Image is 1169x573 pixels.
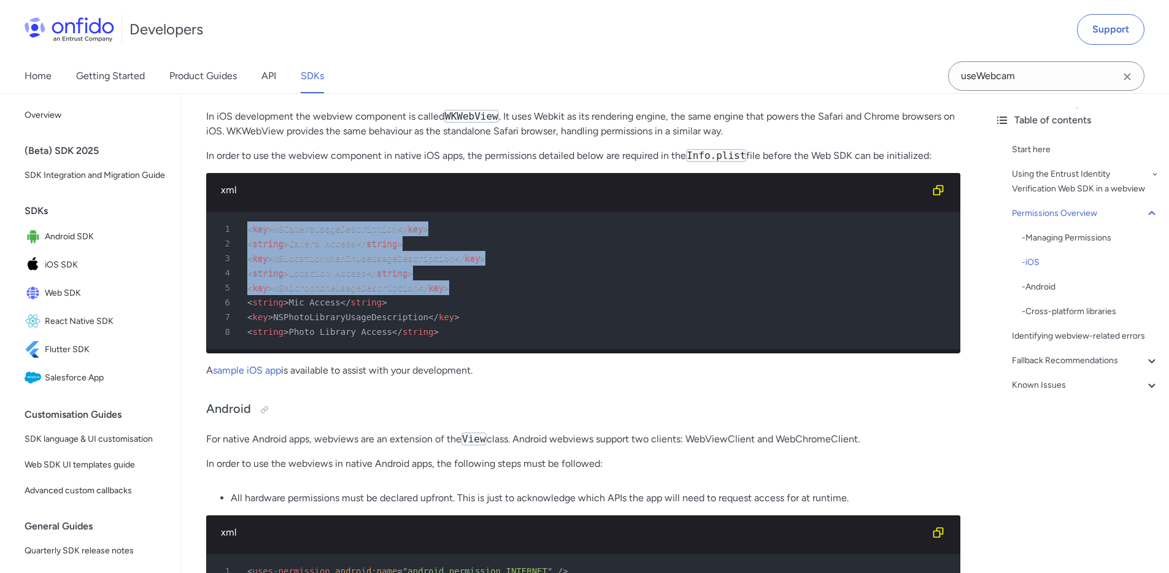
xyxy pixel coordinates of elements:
a: SDK language & UI customisation [20,427,171,452]
span: 3 [211,251,239,266]
span: 8 [211,325,239,339]
span: string [351,298,382,307]
span: string [252,268,284,278]
span: > [284,268,288,278]
span: Advanced custom callbacks [25,483,166,498]
span: NSPhotoLibraryUsageDescription [273,312,428,322]
span: key [465,253,480,263]
div: - Android [1022,280,1159,294]
a: Overview [20,103,171,128]
span: key [252,224,268,234]
div: Start here [1012,142,1159,157]
span: Mic Access [288,298,340,307]
span: Salesforce App [45,369,166,386]
a: -Cross-platform libraries [1022,304,1159,319]
a: Web SDK UI templates guide [20,453,171,477]
span: 5 [211,280,239,295]
span: > [268,312,273,322]
span: Quarterly SDK release notes [25,544,166,558]
span: </ [428,312,439,322]
p: For native Android apps, webviews are an extension of the class. Android webviews support two cli... [206,432,960,447]
span: 7 [211,310,239,325]
span: string [252,327,284,337]
img: IconFlutter SDK [25,341,45,358]
span: key [252,312,268,322]
span: NSLocationWhenInUseUsageDescription [273,253,454,263]
a: Permissions Overview [1012,206,1159,221]
span: SDK language & UI customisation [25,432,166,447]
span: > [423,224,428,234]
span: key [252,283,268,293]
code: View [461,433,487,445]
a: IconSalesforce AppSalesforce App [20,364,171,391]
span: key [252,253,268,263]
p: In order to use the webview component in native iOS apps, the permissions detailed below are requ... [206,148,960,163]
span: Web SDK [45,285,166,302]
a: -Managing Permissions [1022,231,1159,245]
span: NSMicrophoneUsageDescription [273,283,418,293]
a: -Android [1022,280,1159,294]
span: < [247,239,252,248]
img: IconAndroid SDK [25,228,45,245]
span: string [252,298,284,307]
span: > [284,239,288,248]
span: > [382,298,387,307]
span: > [268,253,273,263]
div: Identifying webview-related errors [1012,329,1159,344]
a: API [261,59,276,93]
span: > [268,224,273,234]
div: - Cross-platform libraries [1022,304,1159,319]
span: </ [366,268,377,278]
span: 1 [211,221,239,236]
span: Photo Library Access [288,327,392,337]
span: < [247,327,252,337]
h3: Android [206,400,960,420]
div: Known Issues [1012,378,1159,393]
span: < [247,298,252,307]
span: iOS SDK [45,256,166,274]
button: Copy code snippet button [926,178,951,202]
img: IconReact Native SDK [25,313,45,330]
span: < [247,253,252,263]
span: 4 [211,266,239,280]
a: Getting Started [76,59,145,93]
span: Flutter SDK [45,341,166,358]
div: Customisation Guides [25,402,176,427]
a: Home [25,59,52,93]
h1: Developers [129,20,203,39]
a: SDKs [301,59,324,93]
a: IconWeb SDKWeb SDK [20,280,171,307]
div: General Guides [25,514,176,539]
span: </ [341,298,351,307]
p: A is available to assist with your development. [206,363,960,378]
span: > [284,298,288,307]
a: sample iOS app [213,364,281,376]
div: xml [221,183,926,198]
p: In iOS development the webview component is called . It uses Webkit as its rendering engine, the ... [206,109,960,139]
span: < [247,283,252,293]
span: SDK Integration and Migration Guide [25,168,166,183]
span: </ [418,283,428,293]
span: string [366,239,398,248]
span: </ [397,224,407,234]
img: IconWeb SDK [25,285,45,302]
button: Copy code snippet button [926,520,951,545]
a: Using the Entrust Identity Verification Web SDK in a webview [1012,167,1159,196]
div: (Beta) SDK 2025 [25,139,176,163]
li: All hardware permissions must be declared upfront. This is just to acknowledge which APIs the app... [231,491,960,506]
span: > [444,283,449,293]
span: key [428,283,444,293]
span: 6 [211,295,239,310]
a: -iOS [1022,255,1159,270]
img: IconiOS SDK [25,256,45,274]
a: Fallback Recommendations [1012,353,1159,368]
span: > [433,327,438,337]
div: - Managing Permissions [1022,231,1159,245]
img: IconSalesforce App [25,369,45,386]
span: > [284,327,288,337]
a: Support [1077,14,1144,45]
code: WKWebView [444,110,499,123]
p: In order to use the webviews in native Android apps, the following steps must be followed: [206,456,960,471]
code: Info.plist [686,149,746,162]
